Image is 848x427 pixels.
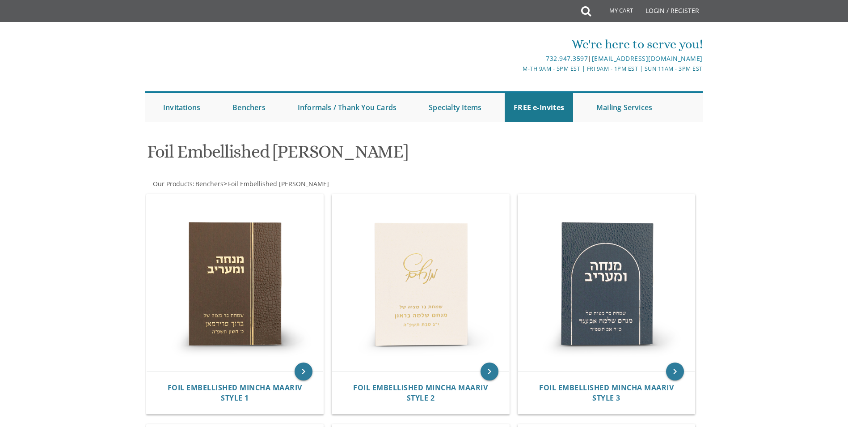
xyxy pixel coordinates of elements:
[332,53,703,64] div: |
[592,54,703,63] a: [EMAIL_ADDRESS][DOMAIN_NAME]
[227,179,329,188] a: Foil Embellished [PERSON_NAME]
[224,93,274,122] a: Benchers
[147,142,512,168] h1: Foil Embellished [PERSON_NAME]
[289,93,405,122] a: Informals / Thank You Cards
[228,179,329,188] span: Foil Embellished [PERSON_NAME]
[332,64,703,73] div: M-Th 9am - 5pm EST | Fri 9am - 1pm EST | Sun 11am - 3pm EST
[666,363,684,380] a: keyboard_arrow_right
[168,384,302,402] a: Foil Embellished Mincha Maariv Style 1
[590,1,639,23] a: My Cart
[518,195,695,372] img: Foil Embellished Mincha Maariv Style 3
[353,384,488,402] a: Foil Embellished Mincha Maariv Style 2
[481,363,498,380] a: keyboard_arrow_right
[546,54,588,63] a: 732.947.3597
[420,93,490,122] a: Specialty Items
[224,179,329,188] span: >
[154,93,209,122] a: Invitations
[505,93,573,122] a: FREE e-Invites
[147,195,324,372] img: Foil Embellished Mincha Maariv Style 1
[539,384,674,402] a: Foil Embellished Mincha Maariv Style 3
[539,383,674,403] span: Foil Embellished Mincha Maariv Style 3
[332,35,703,53] div: We're here to serve you!
[194,179,224,188] a: Benchers
[353,383,488,403] span: Foil Embellished Mincha Maariv Style 2
[168,383,302,403] span: Foil Embellished Mincha Maariv Style 1
[145,179,424,188] div: :
[587,93,661,122] a: Mailing Services
[332,195,509,372] img: Foil Embellished Mincha Maariv Style 2
[295,363,312,380] a: keyboard_arrow_right
[152,179,193,188] a: Our Products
